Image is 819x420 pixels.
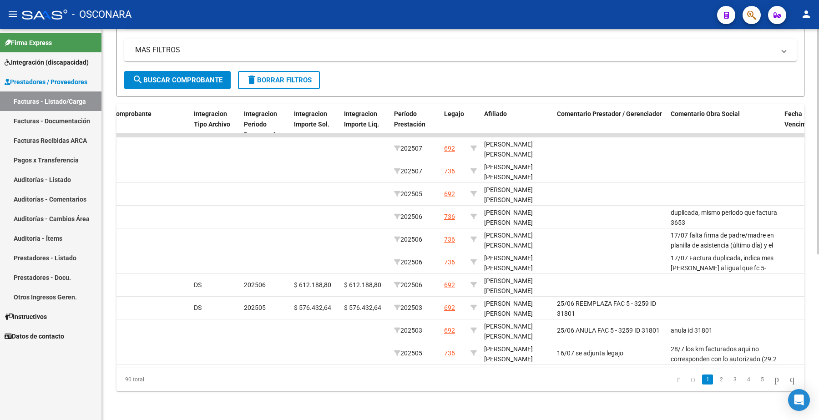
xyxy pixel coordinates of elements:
span: 202507 [394,167,422,175]
span: Buscar Comprobante [132,76,222,84]
span: 202506 [394,213,422,220]
div: [PERSON_NAME] [PERSON_NAME] 20529420146 [484,344,550,375]
div: [PERSON_NAME] [PERSON_NAME] 23506645409 [484,276,550,307]
span: $ 576.432,64 [344,304,381,311]
div: [PERSON_NAME] [PERSON_NAME] 20529420146 [484,230,550,261]
a: 2 [716,374,727,385]
div: Open Intercom Messenger [788,389,810,411]
datatable-header-cell: Comentario Obra Social [667,104,781,144]
datatable-header-cell: Integracion Periodo Presentacion [240,104,290,144]
span: 202505 [394,349,422,357]
span: 202503 [394,327,422,334]
datatable-header-cell: Integracion Importe Liq. [340,104,390,144]
div: 736 [444,212,455,222]
li: page 1 [701,372,714,387]
div: 736 [444,257,455,268]
span: 202506 [244,281,266,288]
div: 736 [444,234,455,245]
mat-icon: person [801,9,812,20]
a: 3 [729,374,740,385]
span: 17/07 Factura duplicada, indica mes [PERSON_NAME] al igual que fc 5-3663 [671,254,773,283]
a: go to previous page [687,374,699,385]
span: Firma Express [5,38,52,48]
div: 736 [444,166,455,177]
span: Comentario Prestador / Gerenciador [557,110,662,117]
span: 25/06 ANULA FAC 5 - 3259 ID 31801 [557,327,660,334]
span: duplicada, mismo periodo que factura 3653 [671,209,777,227]
datatable-header-cell: Afiliado [480,104,553,144]
a: 1 [702,374,713,385]
div: 692 [444,280,455,290]
span: DS [194,304,202,311]
span: 202506 [394,281,422,288]
a: 5 [757,374,768,385]
span: Integracion Importe Liq. [344,110,379,128]
button: Borrar Filtros [238,71,320,89]
datatable-header-cell: Comentario Prestador / Gerenciador [553,104,667,144]
span: Prestadores / Proveedores [5,77,87,87]
div: 692 [444,303,455,313]
li: page 5 [755,372,769,387]
button: Buscar Comprobante [124,71,231,89]
li: page 3 [728,372,742,387]
datatable-header-cell: Integracion Tipo Archivo [190,104,240,144]
mat-icon: menu [7,9,18,20]
div: 736 [444,348,455,359]
span: 202507 [394,145,422,152]
li: page 4 [742,372,755,387]
datatable-header-cell: Legajo [440,104,467,144]
div: 90 total [116,368,253,391]
span: 16/07 se adjunta legajo [557,349,623,357]
mat-icon: search [132,74,143,85]
a: go to last page [786,374,799,385]
span: Integración (discapacidad) [5,57,89,67]
span: 202503 [394,304,422,311]
div: [PERSON_NAME] [PERSON_NAME] 23506645409 [484,185,550,216]
div: [PERSON_NAME] [PERSON_NAME] 20529420146 [484,207,550,238]
span: $ 612.188,80 [344,281,381,288]
span: Integracion Importe Sol. [294,110,329,128]
div: [PERSON_NAME] [PERSON_NAME] 23506645409 [484,299,550,329]
span: Período Prestación [394,110,425,128]
div: 692 [444,143,455,154]
span: Integracion Tipo Archivo [194,110,230,128]
a: 4 [743,374,754,385]
span: $ 576.432,64 [294,304,331,311]
a: go to first page [672,374,684,385]
datatable-header-cell: Integracion Importe Sol. [290,104,340,144]
div: [PERSON_NAME] [PERSON_NAME] 20529420146 [484,162,550,193]
span: Borrar Filtros [246,76,312,84]
span: Legajo [444,110,464,117]
datatable-header-cell: Período Prestación [390,104,440,144]
span: Comentario Obra Social [671,110,740,117]
span: 202505 [394,190,422,197]
span: Afiliado [484,110,507,117]
a: go to next page [770,374,783,385]
mat-icon: delete [246,74,257,85]
span: Instructivos [5,312,47,322]
div: 692 [444,325,455,336]
span: DS [194,281,202,288]
span: Comprobante [112,110,152,117]
span: Datos de contacto [5,331,64,341]
span: $ 612.188,80 [294,281,331,288]
mat-panel-title: MAS FILTROS [135,45,775,55]
span: 202505 [244,304,266,311]
span: Integracion Periodo Presentacion [244,110,283,138]
span: anula id 31801 [671,327,713,334]
li: page 2 [714,372,728,387]
div: [PERSON_NAME] [PERSON_NAME] 23506645409 [484,321,550,352]
span: 17/07 falta firma de padre/madre en planilla de asistencia (último día) y el periodo detallado no... [671,232,775,270]
span: - OSCONARA [72,5,131,25]
div: 692 [444,189,455,199]
span: 25/06 REEMPLAZA FAC 5 - 3259 ID 31801 [557,300,656,318]
div: [PERSON_NAME] [PERSON_NAME] 23506645409 [484,139,550,170]
div: [PERSON_NAME] [PERSON_NAME] 20529420146 [484,253,550,284]
span: 202506 [394,258,422,266]
mat-expansion-panel-header: MAS FILTROS [124,39,797,61]
span: 202506 [394,236,422,243]
datatable-header-cell: Comprobante [108,104,190,144]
